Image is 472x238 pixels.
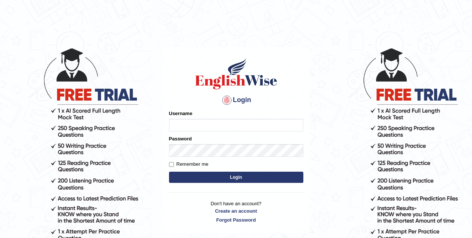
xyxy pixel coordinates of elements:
[169,162,174,167] input: Remember me
[169,110,193,117] label: Username
[169,161,209,168] label: Remember me
[169,200,303,223] p: Don't have an account?
[169,216,303,223] a: Forgot Password
[169,94,303,106] h4: Login
[169,207,303,215] a: Create an account
[169,135,192,142] label: Password
[169,172,303,183] button: Login
[194,57,279,91] img: Logo of English Wise sign in for intelligent practice with AI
